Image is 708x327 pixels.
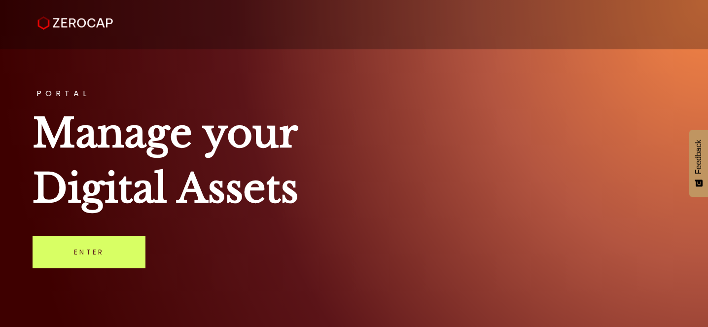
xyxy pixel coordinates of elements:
img: ZeroCap [37,16,113,30]
a: Enter [33,236,145,268]
span: Feedback [694,140,703,174]
h3: PORTAL [33,90,675,98]
button: Feedback - Show survey [689,130,708,197]
h1: Manage your Digital Assets [33,106,675,216]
